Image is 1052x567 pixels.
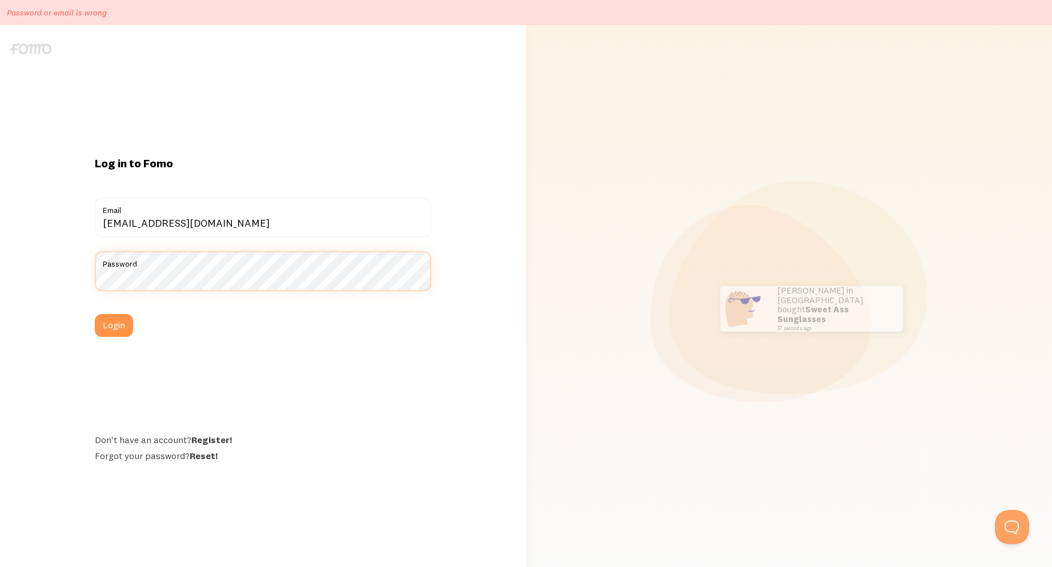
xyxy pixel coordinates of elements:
[95,198,432,217] label: Email
[777,286,892,331] p: [PERSON_NAME] in [GEOGRAPHIC_DATA] bought
[95,251,432,271] label: Password
[7,7,107,18] p: Password or email is wrong
[95,450,432,461] div: Forgot your password?
[95,314,133,337] button: Login
[777,325,888,331] small: 37 seconds ago
[191,434,232,445] a: Register!
[995,510,1029,544] iframe: Help Scout Beacon - Open
[190,450,218,461] a: Reset!
[95,434,432,445] div: Don't have an account?
[10,43,51,54] img: fomo-logo-gray-b99e0e8ada9f9040e2984d0d95b3b12da0074ffd48d1e5cb62ac37fc77b0b268.svg
[95,156,432,171] h1: Log in to Fomo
